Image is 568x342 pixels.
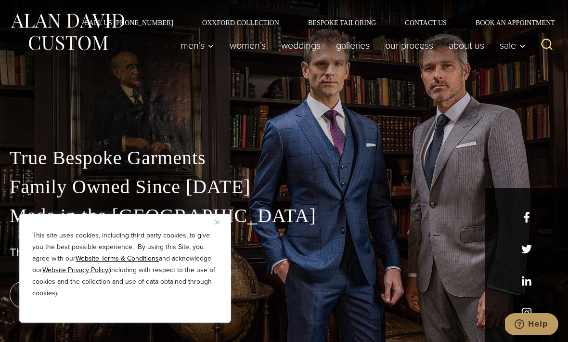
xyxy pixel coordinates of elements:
nav: Primary Navigation [173,36,530,55]
h1: The Best Custom Suits NYC Has to Offer [10,246,558,260]
iframe: Opens a widget where you can chat to one of our agents [505,313,558,337]
img: Close [215,220,219,224]
a: Website Privacy Policy [42,265,108,275]
a: Bespoke Tailoring [294,19,390,26]
p: True Bespoke Garments Family Owned Since [DATE] Made in the [GEOGRAPHIC_DATA] [10,144,558,230]
button: View Search Form [535,34,558,57]
a: About Us [441,36,492,55]
a: Galleries [328,36,377,55]
button: Close [215,216,227,228]
a: book an appointment [10,281,144,308]
button: Sale sub menu toggle [492,36,530,55]
a: Our Process [377,36,441,55]
a: Women’s [222,36,273,55]
a: weddings [273,36,328,55]
img: Alan David Custom [10,11,125,53]
a: Call Us [PHONE_NUMBER] [70,19,188,26]
button: Men’s sub menu toggle [173,36,222,55]
a: Book an Appointment [461,19,558,26]
nav: Secondary Navigation [70,19,558,26]
a: Contact Us [390,19,461,26]
p: This site uses cookies, including third party cookies, to give you the best possible experience. ... [32,230,218,299]
a: Website Terms & Conditions [76,253,159,263]
a: Oxxford Collection [188,19,294,26]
